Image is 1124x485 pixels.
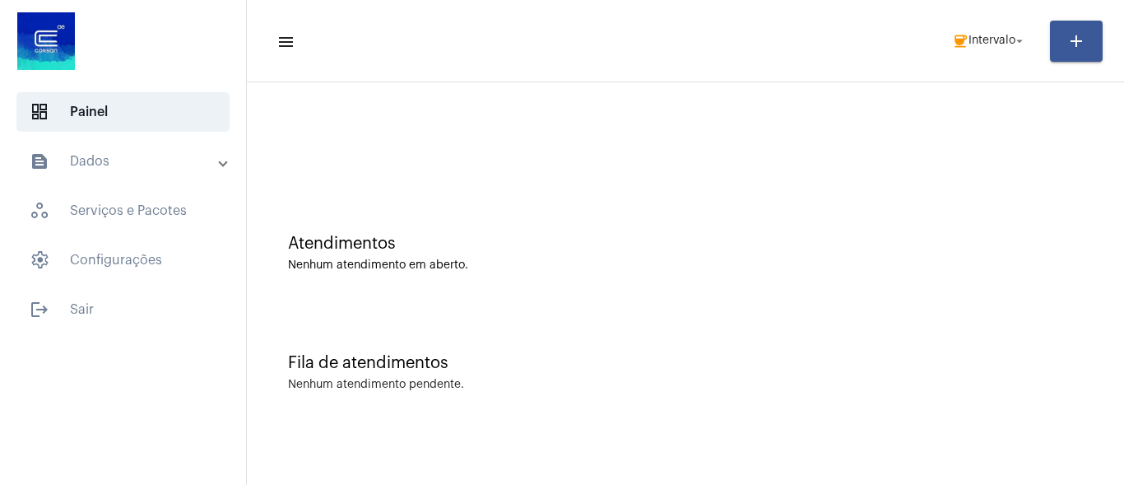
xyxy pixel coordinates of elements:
span: Sair [16,290,230,329]
span: Serviços e Pacotes [16,191,230,231]
mat-icon: arrow_drop_down [1012,34,1027,49]
mat-panel-title: Dados [30,152,220,171]
mat-icon: sidenav icon [276,32,293,52]
span: Configurações [16,240,230,280]
span: sidenav icon [30,250,49,270]
mat-icon: add [1066,31,1086,51]
mat-icon: sidenav icon [30,300,49,319]
mat-icon: sidenav icon [30,152,49,171]
div: Fila de atendimentos [288,354,1083,372]
mat-icon: coffee [952,33,968,49]
button: Intervalo [942,25,1037,58]
span: Painel [16,92,230,132]
img: d4669ae0-8c07-2337-4f67-34b0df7f5ae4.jpeg [13,8,79,74]
div: Nenhum atendimento pendente. [288,379,464,391]
mat-expansion-panel-header: sidenav iconDados [10,142,246,181]
span: sidenav icon [30,102,49,122]
div: Atendimentos [288,235,1083,253]
span: sidenav icon [30,201,49,221]
span: Intervalo [968,35,1015,47]
div: Nenhum atendimento em aberto. [288,259,1083,272]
